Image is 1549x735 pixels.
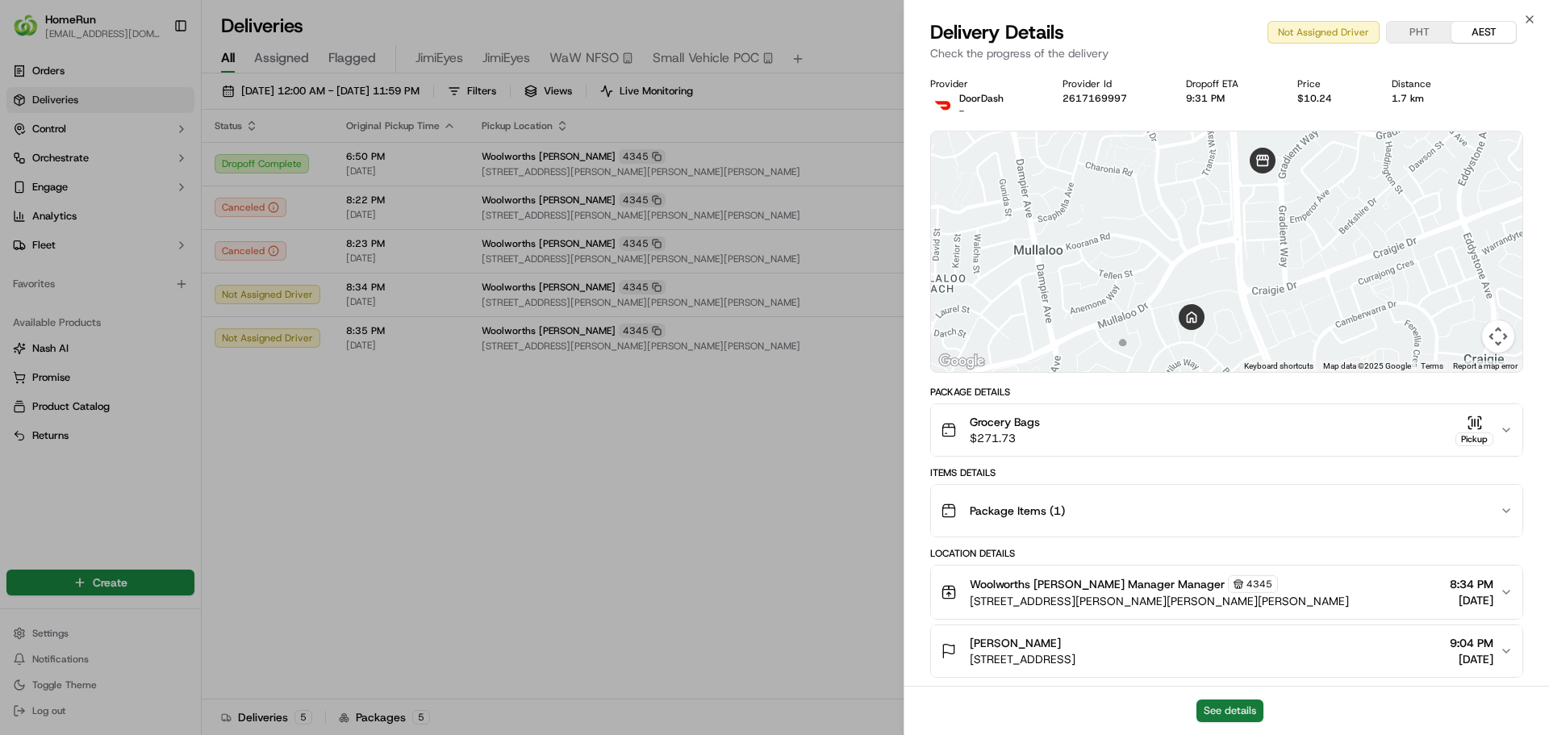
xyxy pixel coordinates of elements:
span: Grocery Bags [970,414,1040,430]
span: Woolworths [PERSON_NAME] Manager Manager [970,576,1225,592]
button: Keyboard shortcuts [1244,361,1313,372]
span: 4345 [1246,578,1272,591]
div: Price [1297,77,1365,90]
span: Delivery Details [930,19,1064,45]
span: [STREET_ADDRESS][PERSON_NAME][PERSON_NAME][PERSON_NAME] [970,593,1349,609]
button: Grocery Bags$271.73Pickup [931,404,1522,456]
button: Pickup [1455,415,1493,446]
button: Woolworths [PERSON_NAME] Manager Manager4345[STREET_ADDRESS][PERSON_NAME][PERSON_NAME][PERSON_NAM... [931,566,1522,619]
button: Package Items (1) [931,485,1522,537]
span: [DATE] [1450,592,1493,608]
div: $10.24 [1297,92,1365,105]
span: - [959,105,964,118]
img: Google [935,351,988,372]
a: Report a map error [1453,361,1518,370]
span: $271.73 [970,430,1040,446]
div: Package Details [930,386,1523,399]
a: Terms (opens in new tab) [1421,361,1443,370]
div: Provider [930,77,1037,90]
span: 8:34 PM [1450,576,1493,592]
button: [PERSON_NAME][STREET_ADDRESS]9:04 PM[DATE] [931,625,1522,677]
button: Map camera controls [1482,320,1514,353]
div: Provider Id [1063,77,1160,90]
div: Items Details [930,466,1523,479]
span: [PERSON_NAME] [970,635,1061,651]
button: AEST [1451,22,1516,43]
div: Pickup [1455,432,1493,446]
div: 9:31 PM [1186,92,1271,105]
button: See details [1196,700,1263,722]
div: 1.7 km [1392,92,1464,105]
div: Dropoff ETA [1186,77,1271,90]
div: Distance [1392,77,1464,90]
a: Open this area in Google Maps (opens a new window) [935,351,988,372]
span: 9:04 PM [1450,635,1493,651]
button: 2617169997 [1063,92,1127,105]
span: Map data ©2025 Google [1323,361,1411,370]
p: DoorDash [959,92,1004,105]
div: Location Details [930,547,1523,560]
button: PHT [1387,22,1451,43]
span: Package Items ( 1 ) [970,503,1065,519]
span: [DATE] [1450,651,1493,667]
p: Check the progress of the delivery [930,45,1523,61]
span: [STREET_ADDRESS] [970,651,1075,667]
img: doordash_logo_v2.png [930,92,956,118]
